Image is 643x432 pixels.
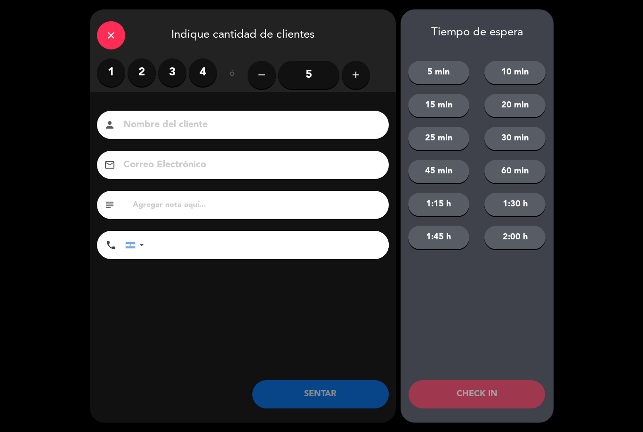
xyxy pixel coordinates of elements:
[484,127,546,150] button: 30 min
[401,26,554,40] div: Tiempo de espera
[484,160,546,183] button: 60 min
[484,94,546,117] button: 20 min
[217,58,248,91] div: ó
[408,61,469,84] button: 5 min
[189,58,217,87] label: 4
[105,239,117,251] i: phone
[484,61,546,84] button: 10 min
[104,159,115,171] i: email
[484,226,546,249] button: 2:00 h
[122,157,377,173] input: Correo Electrónico
[132,198,382,212] input: Agregar nota aquí...
[409,380,545,408] button: CHECK IN
[104,199,115,211] i: subject
[408,193,469,216] button: 1:15 h
[252,380,389,408] button: SENTAR
[248,61,276,89] button: remove
[408,127,469,150] button: 25 min
[90,9,396,58] div: Indique cantidad de clientes
[256,69,267,81] i: remove
[342,61,370,89] button: add
[408,94,469,117] button: 15 min
[408,226,469,249] button: 1:45 h
[158,58,186,87] label: 3
[408,160,469,183] button: 45 min
[126,231,147,259] div: Argentina: +54
[484,193,546,216] button: 1:30 h
[128,58,156,87] label: 2
[122,117,377,133] input: Nombre del cliente
[105,30,117,41] i: close
[97,58,125,87] label: 1
[104,119,115,130] i: person
[350,69,362,81] i: add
